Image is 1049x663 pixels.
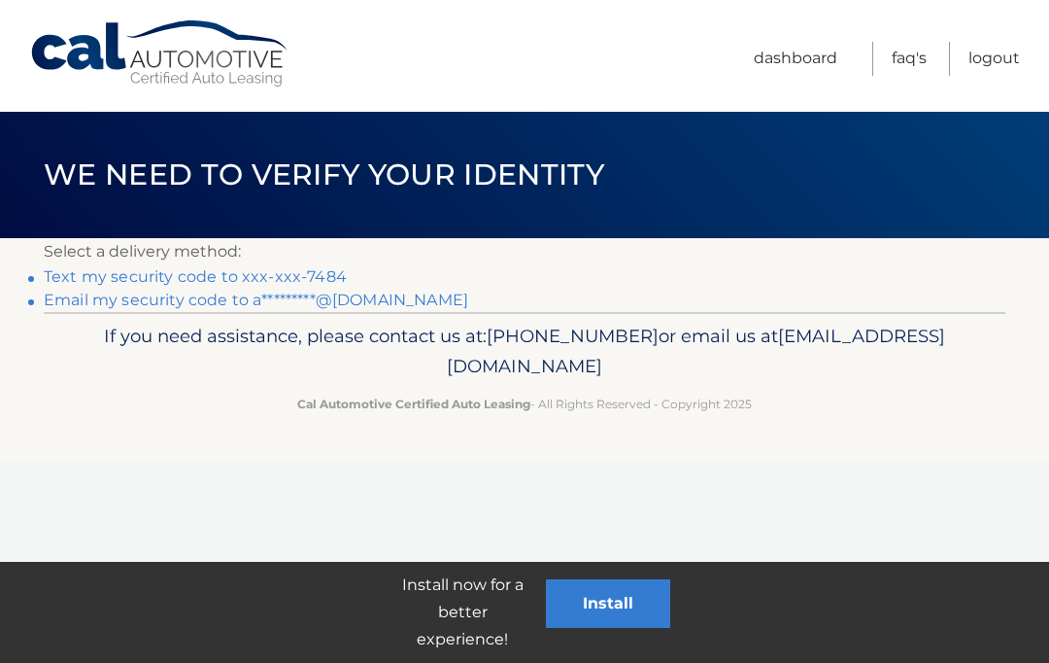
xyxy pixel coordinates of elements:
[29,19,291,88] a: Cal Automotive
[379,572,546,653] p: Install now for a better experience!
[546,579,670,628] button: Install
[44,267,347,286] a: Text my security code to xxx-xxx-7484
[892,42,927,76] a: FAQ's
[487,325,659,347] span: [PHONE_NUMBER]
[44,157,604,192] span: We need to verify your identity
[968,42,1020,76] a: Logout
[754,42,837,76] a: Dashboard
[297,397,530,411] strong: Cal Automotive Certified Auto Leasing
[73,321,976,383] p: If you need assistance, please contact us at: or email us at
[44,291,468,309] a: Email my security code to a*********@[DOMAIN_NAME]
[73,394,976,414] p: - All Rights Reserved - Copyright 2025
[44,238,1005,265] p: Select a delivery method:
